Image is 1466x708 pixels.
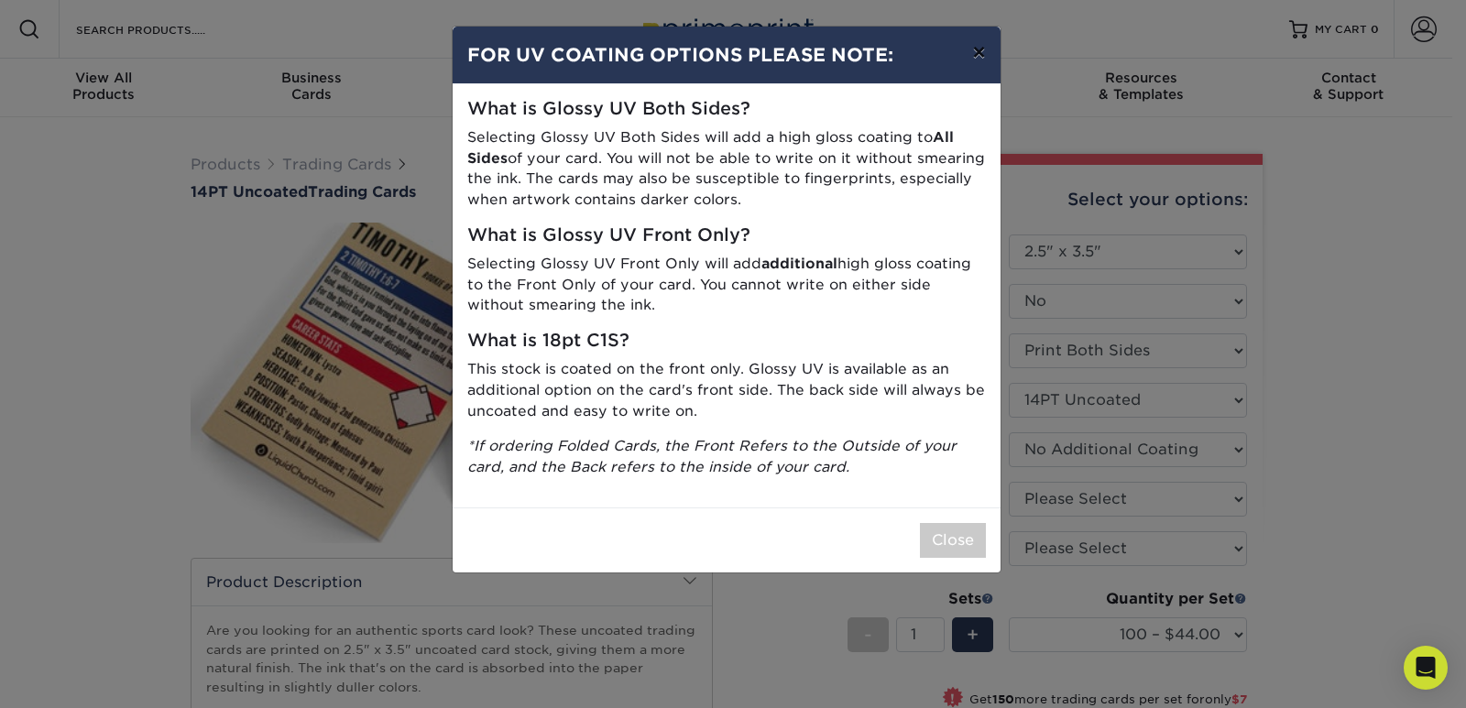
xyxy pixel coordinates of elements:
strong: All Sides [467,128,954,167]
i: *If ordering Folded Cards, the Front Refers to the Outside of your card, and the Back refers to t... [467,437,957,475]
h5: What is Glossy UV Front Only? [467,225,986,246]
button: Close [920,523,986,558]
div: Open Intercom Messenger [1404,646,1448,690]
p: Selecting Glossy UV Both Sides will add a high gloss coating to of your card. You will not be abl... [467,127,986,211]
p: Selecting Glossy UV Front Only will add high gloss coating to the Front Only of your card. You ca... [467,254,986,316]
button: × [957,27,1000,78]
p: This stock is coated on the front only. Glossy UV is available as an additional option on the car... [467,359,986,421]
h5: What is Glossy UV Both Sides? [467,99,986,120]
h5: What is 18pt C1S? [467,331,986,352]
h4: FOR UV COATING OPTIONS PLEASE NOTE: [467,41,986,69]
strong: additional [761,255,837,272]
